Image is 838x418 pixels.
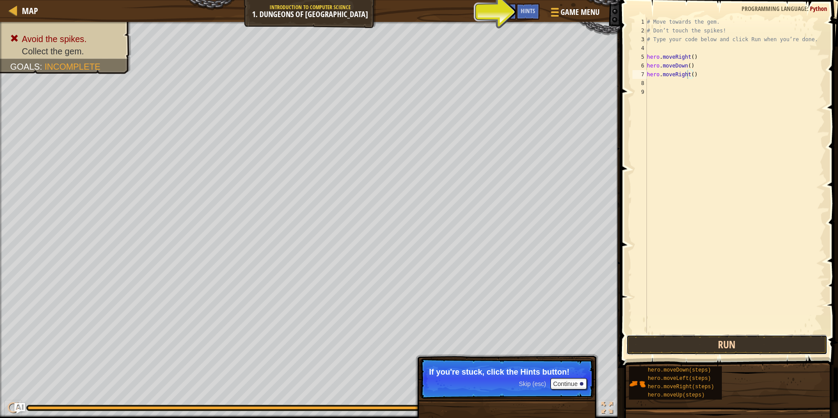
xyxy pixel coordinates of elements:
span: Python [810,4,827,13]
button: Ask AI [493,4,516,20]
span: hero.moveLeft(steps) [648,375,711,382]
div: 5 [632,53,647,61]
div: 8 [632,79,647,88]
div: 9 [632,88,647,96]
span: Incomplete [45,62,100,71]
span: Programming language [742,4,807,13]
div: 7 [632,70,647,79]
button: Ask AI [14,403,25,414]
span: Goals [10,62,40,71]
span: Ask AI [497,7,512,15]
span: hero.moveDown(steps) [648,367,711,373]
div: 3 [632,35,647,44]
button: Run [626,335,827,355]
span: hero.moveUp(steps) [648,392,705,398]
div: 2 [632,26,647,35]
button: Ctrl + P: Play [4,400,22,418]
span: Hints [521,7,535,15]
a: Map [18,5,38,17]
div: 6 [632,61,647,70]
div: 1 [632,18,647,26]
li: Avoid the spikes. [10,33,122,45]
span: : [807,4,810,13]
button: Toggle fullscreen [598,400,616,418]
span: Map [22,5,38,17]
div: 4 [632,44,647,53]
span: hero.moveRight(steps) [648,384,714,390]
p: If you're stuck, click the Hints button! [429,368,585,376]
img: portrait.png [629,375,646,392]
li: Collect the gem. [10,45,122,57]
button: Continue [550,378,587,390]
span: Game Menu [561,7,600,18]
span: Skip (esc) [519,380,546,387]
span: : [40,62,45,71]
span: Collect the gem. [22,46,84,56]
span: Avoid the spikes. [22,34,87,44]
button: Game Menu [544,4,605,24]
